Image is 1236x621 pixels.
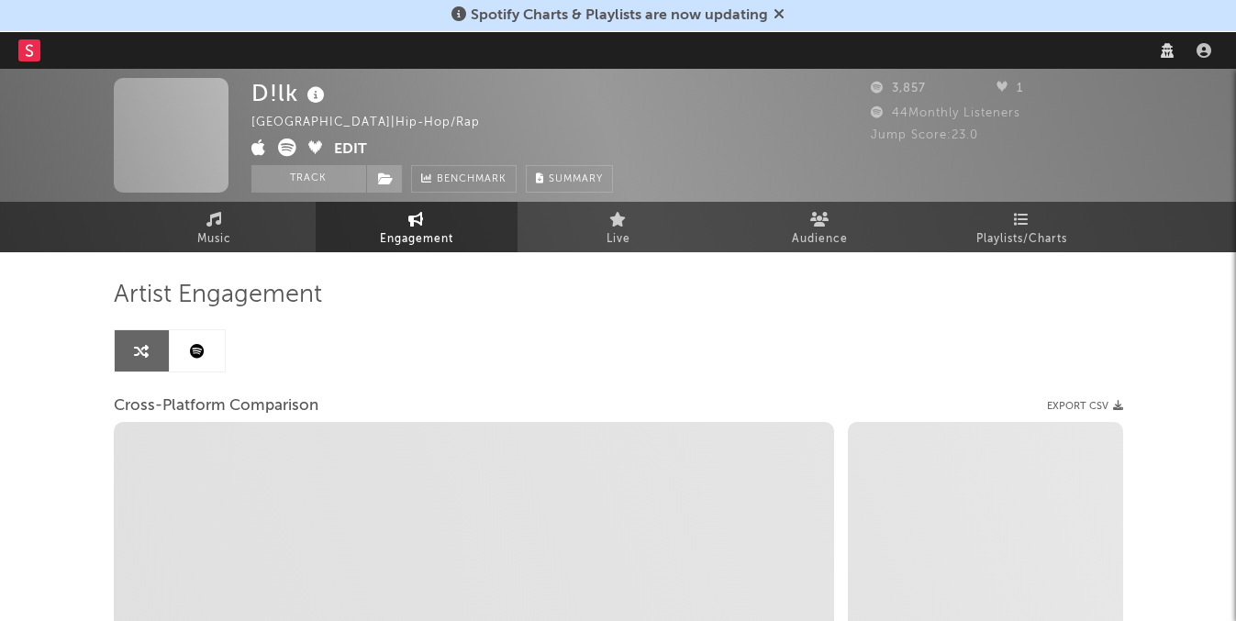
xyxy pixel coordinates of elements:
span: Playlists/Charts [976,228,1067,250]
span: Jump Score: 23.0 [871,129,978,141]
span: Music [197,228,231,250]
div: [GEOGRAPHIC_DATA] | Hip-Hop/Rap [251,112,501,134]
button: Track [251,165,366,193]
span: Audience [792,228,848,250]
button: Edit [334,139,367,161]
span: Benchmark [437,169,507,191]
a: Benchmark [411,165,517,193]
span: Live [607,228,630,250]
span: Spotify Charts & Playlists are now updating [471,8,768,23]
a: Music [114,202,316,252]
button: Summary [526,165,613,193]
span: Engagement [380,228,453,250]
span: Dismiss [774,8,785,23]
a: Engagement [316,202,518,252]
span: Cross-Platform Comparison [114,395,318,417]
a: Live [518,202,719,252]
span: Artist Engagement [114,284,322,306]
span: Summary [549,174,603,184]
a: Audience [719,202,921,252]
span: 3,857 [871,83,926,94]
button: Export CSV [1047,401,1123,412]
a: Playlists/Charts [921,202,1123,252]
div: D!lk [251,78,329,108]
span: 44 Monthly Listeners [871,107,1020,119]
span: 1 [997,83,1023,94]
